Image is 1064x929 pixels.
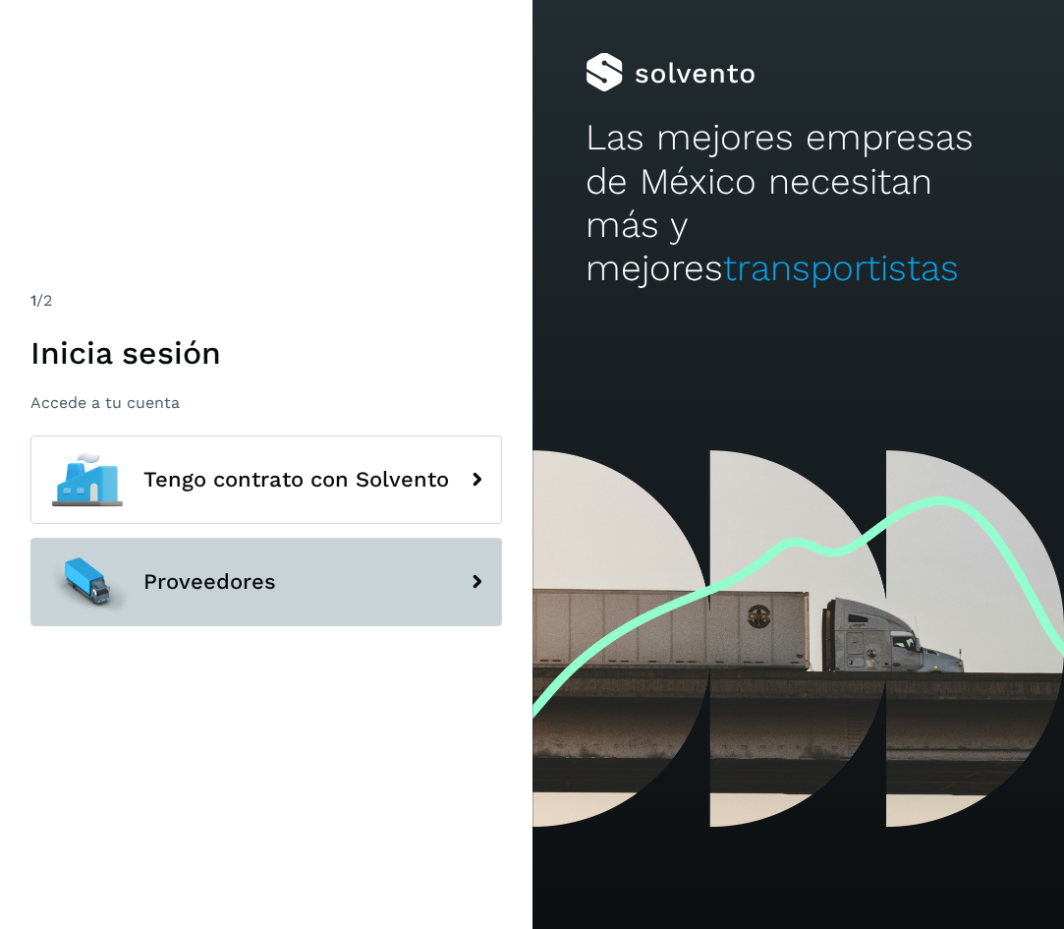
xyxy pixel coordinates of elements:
p: Accede a tu cuenta [30,393,502,412]
h2: Las mejores empresas de México necesitan más y mejores [586,116,1011,291]
span: 1 [30,291,36,310]
span: Proveedores [143,570,276,594]
button: Tengo contrato con Solvento [30,435,502,524]
button: Proveedores [30,538,502,626]
span: transportistas [723,247,959,289]
span: Tengo contrato con Solvento [143,468,449,492]
div: /2 [30,289,502,313]
h1: Inicia sesión [30,334,502,372]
